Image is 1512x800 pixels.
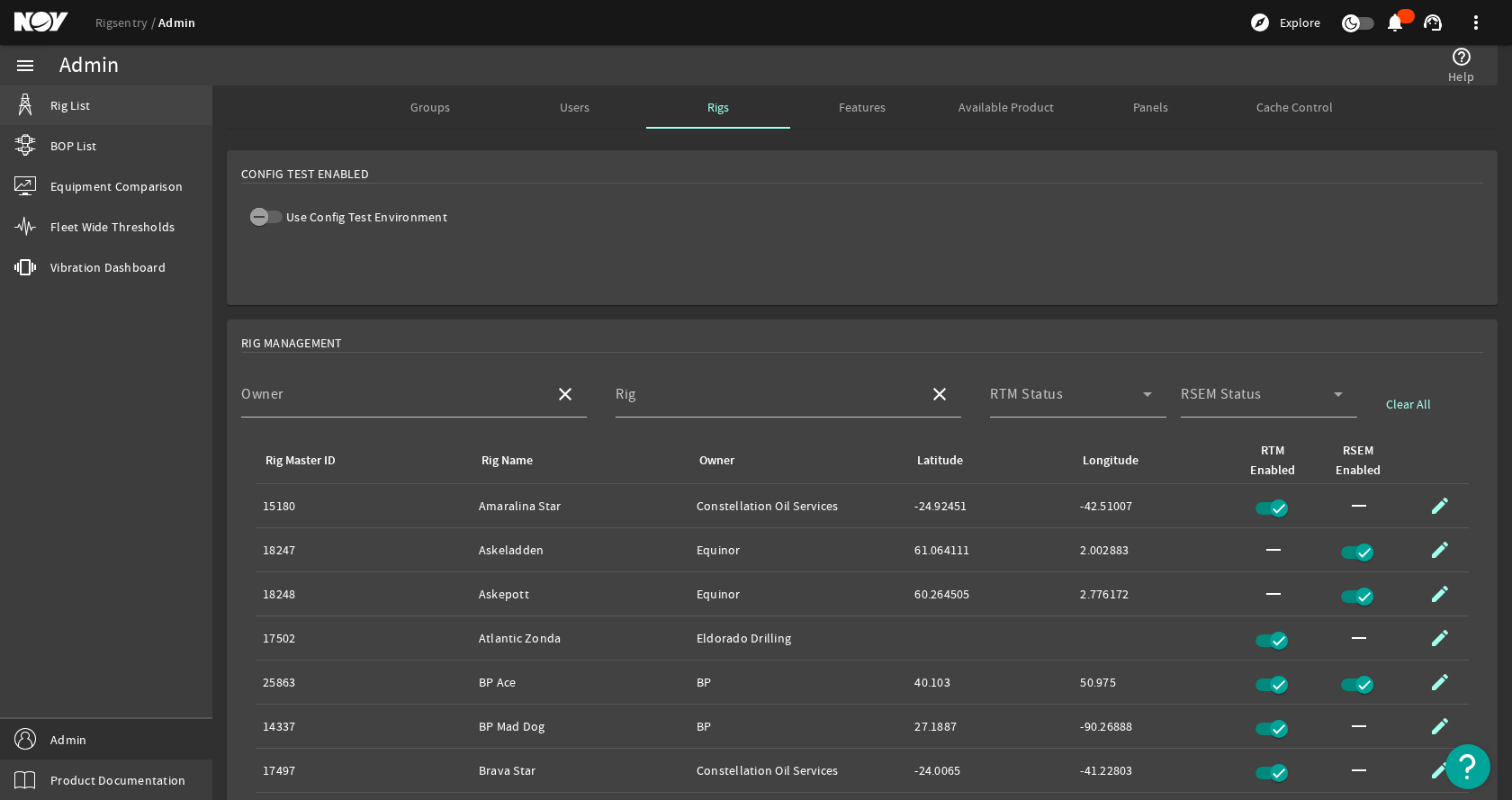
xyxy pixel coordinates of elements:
[1080,497,1233,515] div: -42.51007
[1348,715,1370,737] mat-icon: horizontal_rule
[697,497,900,515] div: Constellation Oil Services
[914,497,1066,515] div: -24.92451
[1250,441,1295,481] div: RTM Enabled
[917,451,963,471] div: Latitude
[95,14,158,31] a: Rigsentry
[1429,671,1451,693] mat-icon: edit
[1263,539,1284,561] mat-icon: horizontal_rule
[914,585,1066,603] div: 60.264505
[241,165,369,183] span: Config Test Enabled
[1080,585,1233,603] div: 2.776172
[707,101,729,113] span: Rigs
[914,761,1066,779] div: -24.0065
[616,391,914,412] input: Select a Rig
[697,761,900,779] div: Constellation Oil Services
[263,585,464,603] div: 18248
[14,55,36,76] mat-icon: menu
[410,101,450,113] span: Groups
[50,137,96,155] span: BOP List
[1384,12,1406,33] mat-icon: notifications
[263,673,464,691] div: 25863
[1429,495,1451,517] mat-icon: edit
[1348,495,1370,517] mat-icon: horizontal_rule
[1080,717,1233,735] div: -90.26888
[914,673,1066,691] div: 40.103
[50,771,185,789] span: Product Documentation
[1247,441,1311,481] div: RTM Enabled
[1336,441,1381,481] div: RSEM Enabled
[958,101,1054,113] span: Available Product
[241,385,284,403] mat-label: Owner
[241,334,343,352] span: Rig Management
[158,14,195,31] a: Admin
[263,541,464,559] div: 18247
[1263,583,1284,605] mat-icon: horizontal_rule
[479,717,682,735] div: BP Mad Dog
[479,761,682,779] div: Brava Star
[1386,395,1431,413] span: Clear All
[263,629,464,647] div: 17502
[697,541,900,559] div: Equinor
[1422,12,1444,33] mat-icon: support_agent
[697,673,900,691] div: BP
[1133,101,1168,113] span: Panels
[479,585,682,603] div: Askepott
[1429,583,1451,605] mat-icon: edit
[1348,627,1370,649] mat-icon: horizontal_rule
[914,717,1066,735] div: 27.1887
[241,391,540,412] input: Select an Owner
[479,673,682,691] div: BP Ace
[50,218,175,236] span: Fleet Wide Thresholds
[554,383,576,405] mat-icon: close
[1256,101,1333,113] span: Cache Control
[697,585,900,603] div: Equinor
[616,385,636,403] mat-label: Rig
[697,451,893,471] div: Owner
[990,385,1063,403] mat-label: RTM Status
[699,451,734,471] div: Owner
[1080,761,1233,779] div: -41.22803
[1080,673,1233,691] div: 50.975
[265,451,336,471] div: Rig Master ID
[479,451,675,471] div: Rig Name
[1080,541,1233,559] div: 2.002883
[14,256,36,278] mat-icon: vibration
[1242,8,1327,37] button: Explore
[50,177,183,195] span: Equipment Comparison
[560,101,589,113] span: Users
[263,761,464,779] div: 17497
[1429,760,1451,781] mat-icon: edit
[479,541,682,559] div: Askeladden
[481,451,533,471] div: Rig Name
[1429,539,1451,561] mat-icon: edit
[1280,13,1320,31] span: Explore
[839,101,886,113] span: Features
[479,629,682,647] div: Atlantic Zonda
[1181,385,1262,403] mat-label: RSEM Status
[1448,67,1474,85] span: Help
[1249,12,1271,33] mat-icon: explore
[1445,744,1490,789] button: Open Resource Center
[283,208,447,226] label: Use Config Test Environment
[50,731,86,749] span: Admin
[1451,46,1472,67] mat-icon: help_outline
[1083,451,1138,471] div: Longitude
[1454,1,1498,44] button: more_vert
[1429,627,1451,649] mat-icon: edit
[697,629,900,647] div: Eldorado Drilling
[1333,441,1397,481] div: RSEM Enabled
[1348,760,1370,781] mat-icon: horizontal_rule
[914,541,1066,559] div: 61.064111
[263,497,464,515] div: 15180
[50,96,90,114] span: Rig List
[479,497,682,515] div: Amaralina Star
[50,258,166,276] span: Vibration Dashboard
[1372,388,1445,420] button: Clear All
[1429,715,1451,737] mat-icon: edit
[697,717,900,735] div: BP
[263,717,464,735] div: 14337
[59,57,119,75] div: Admin
[929,383,950,405] mat-icon: close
